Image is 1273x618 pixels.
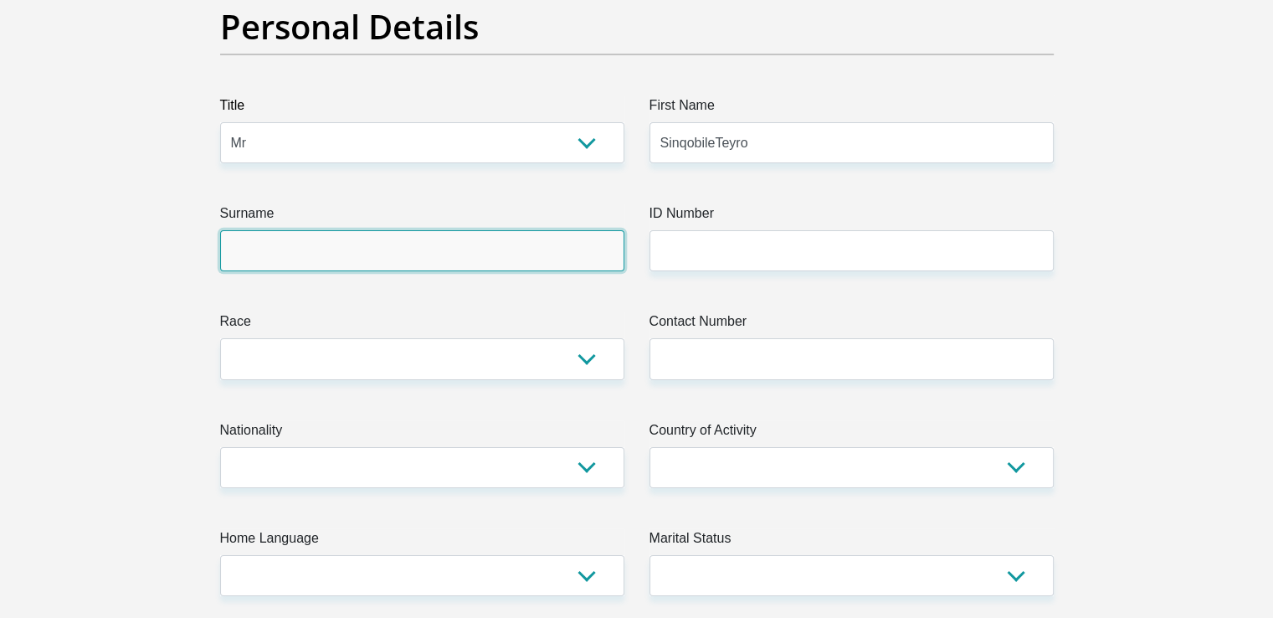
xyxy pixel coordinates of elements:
label: First Name [649,95,1054,122]
label: Nationality [220,420,624,447]
input: Surname [220,230,624,271]
label: Surname [220,203,624,230]
input: Contact Number [649,338,1054,379]
label: Home Language [220,528,624,555]
input: ID Number [649,230,1054,271]
label: ID Number [649,203,1054,230]
input: First Name [649,122,1054,163]
label: Country of Activity [649,420,1054,447]
label: Marital Status [649,528,1054,555]
h2: Personal Details [220,7,1054,47]
label: Contact Number [649,312,1054,338]
label: Race [220,312,624,338]
label: Title [220,95,624,122]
